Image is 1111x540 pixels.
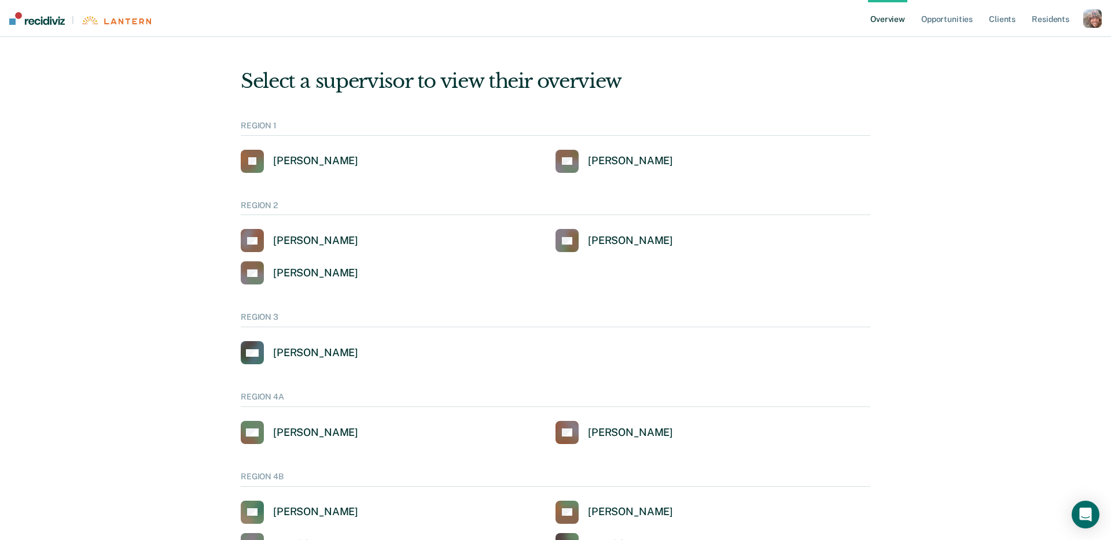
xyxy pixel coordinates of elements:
div: [PERSON_NAME] [588,234,673,247]
div: REGION 4B [241,472,870,487]
img: Lantern [81,16,151,25]
a: [PERSON_NAME] [555,150,673,173]
div: [PERSON_NAME] [588,505,673,519]
span: | [65,15,81,25]
div: Open Intercom Messenger [1072,501,1099,528]
div: REGION 4A [241,392,870,407]
a: [PERSON_NAME] [241,421,358,444]
div: [PERSON_NAME] [273,426,358,439]
a: [PERSON_NAME] [241,229,358,252]
div: [PERSON_NAME] [273,267,358,280]
a: [PERSON_NAME] [555,501,673,524]
div: Select a supervisor to view their overview [241,69,870,93]
div: [PERSON_NAME] [588,426,673,439]
div: REGION 3 [241,312,870,327]
a: [PERSON_NAME] [555,229,673,252]
a: [PERSON_NAME] [241,150,358,173]
div: REGION 1 [241,121,870,136]
a: [PERSON_NAME] [241,341,358,364]
div: REGION 2 [241,201,870,216]
div: [PERSON_NAME] [273,505,358,519]
div: [PERSON_NAME] [273,346,358,360]
a: [PERSON_NAME] [241,501,358,524]
div: [PERSON_NAME] [273,154,358,168]
img: Recidiviz [9,12,65,25]
a: [PERSON_NAME] [241,261,358,284]
div: [PERSON_NAME] [588,154,673,168]
a: | [9,12,151,25]
a: [PERSON_NAME] [555,421,673,444]
div: [PERSON_NAME] [273,234,358,247]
